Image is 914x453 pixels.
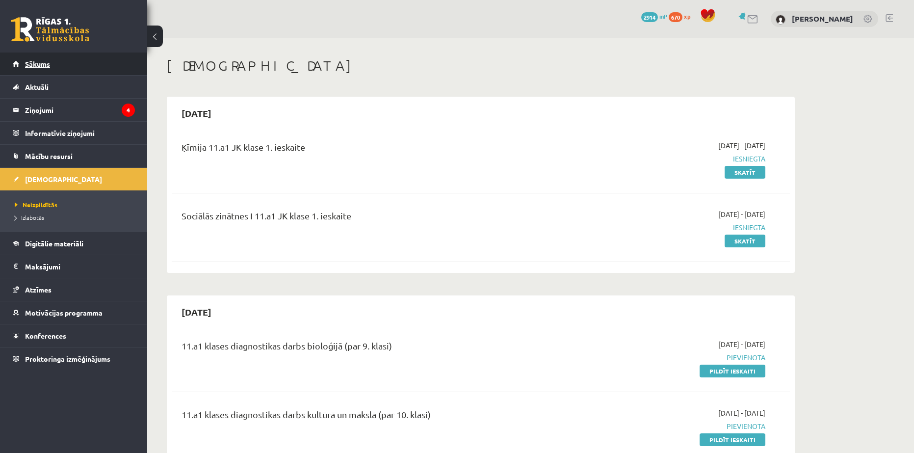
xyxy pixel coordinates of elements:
a: Digitālie materiāli [13,232,135,255]
a: Motivācijas programma [13,301,135,324]
span: Izlabotās [15,213,44,221]
a: Pildīt ieskaiti [700,433,765,446]
span: 2914 [641,12,658,22]
span: 670 [669,12,682,22]
h2: [DATE] [172,102,221,125]
span: Atzīmes [25,285,52,294]
span: [DEMOGRAPHIC_DATA] [25,175,102,184]
a: Maksājumi [13,255,135,278]
a: Sākums [13,53,135,75]
legend: Maksājumi [25,255,135,278]
div: 11.a1 klases diagnostikas darbs kultūrā un mākslā (par 10. klasi) [182,408,566,426]
div: Sociālās zinātnes I 11.a1 JK klase 1. ieskaite [182,209,566,227]
a: Konferences [13,324,135,347]
a: Pildīt ieskaiti [700,365,765,377]
a: Mācību resursi [13,145,135,167]
span: Digitālie materiāli [25,239,83,248]
span: Pievienota [580,352,765,363]
div: 11.a1 klases diagnostikas darbs bioloģijā (par 9. klasi) [182,339,566,357]
span: xp [684,12,690,20]
span: Neizpildītās [15,201,57,209]
a: Izlabotās [15,213,137,222]
span: Motivācijas programma [25,308,103,317]
a: [PERSON_NAME] [792,14,853,24]
a: Skatīt [725,235,765,247]
a: Ziņojumi4 [13,99,135,121]
img: Baiba Gertnere [776,15,785,25]
span: [DATE] - [DATE] [718,339,765,349]
span: Iesniegta [580,154,765,164]
span: Konferences [25,331,66,340]
a: Rīgas 1. Tālmācības vidusskola [11,17,89,42]
a: Atzīmes [13,278,135,301]
legend: Informatīvie ziņojumi [25,122,135,144]
a: Aktuāli [13,76,135,98]
a: Proktoringa izmēģinājums [13,347,135,370]
span: Sākums [25,59,50,68]
div: Ķīmija 11.a1 JK klase 1. ieskaite [182,140,566,159]
span: Proktoringa izmēģinājums [25,354,110,363]
span: [DATE] - [DATE] [718,140,765,151]
span: Pievienota [580,421,765,431]
a: Informatīvie ziņojumi [13,122,135,144]
h1: [DEMOGRAPHIC_DATA] [167,57,795,74]
span: mP [659,12,667,20]
a: Skatīt [725,166,765,179]
span: Mācību resursi [25,152,73,160]
span: Iesniegta [580,222,765,233]
i: 4 [122,104,135,117]
span: [DATE] - [DATE] [718,408,765,418]
a: [DEMOGRAPHIC_DATA] [13,168,135,190]
h2: [DATE] [172,300,221,323]
a: Neizpildītās [15,200,137,209]
legend: Ziņojumi [25,99,135,121]
span: [DATE] - [DATE] [718,209,765,219]
span: Aktuāli [25,82,49,91]
a: 2914 mP [641,12,667,20]
a: 670 xp [669,12,695,20]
